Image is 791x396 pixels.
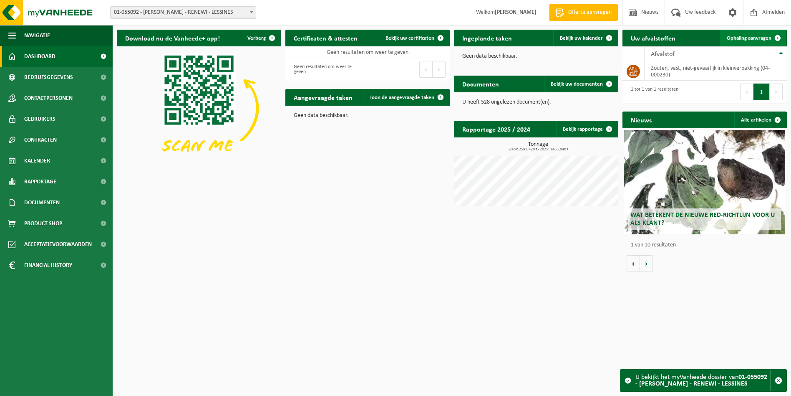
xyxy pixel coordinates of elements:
[624,130,785,234] a: Wat betekent de nieuwe RED-richtlijn voor u als klant?
[24,88,73,109] span: Contactpersonen
[770,84,783,100] button: Next
[247,36,266,41] span: Verberg
[462,53,610,59] p: Geen data beschikbaar.
[454,121,539,137] h2: Rapportage 2025 / 2024
[24,109,55,129] span: Gebruikers
[24,129,57,150] span: Contracten
[645,62,787,81] td: zouten, vast, niet-gevaarlijk in kleinverpakking (04-000230)
[740,84,753,100] button: Previous
[454,76,507,92] h2: Documenten
[627,83,678,101] div: 1 tot 1 van 1 resultaten
[24,171,56,192] span: Rapportage
[454,30,520,46] h2: Ingeplande taken
[363,89,449,106] a: Toon de aangevraagde taken
[630,212,775,226] span: Wat betekent de nieuwe RED-richtlijn voor u als klant?
[111,7,256,18] span: 01-055092 - CHANTIER BAXTER - RENEWI - LESSINES
[241,30,280,46] button: Verberg
[553,30,617,46] a: Bekijk uw kalender
[385,36,434,41] span: Bekijk uw certificaten
[627,255,640,272] button: Vorige
[24,67,73,88] span: Bedrijfsgegevens
[117,30,228,46] h2: Download nu de Vanheede+ app!
[285,46,450,58] td: Geen resultaten om weer te geven
[544,76,617,92] a: Bekijk uw documenten
[551,81,603,87] span: Bekijk uw documenten
[294,113,441,119] p: Geen data beschikbaar.
[24,46,55,67] span: Dashboard
[419,61,433,78] button: Previous
[560,36,603,41] span: Bekijk uw kalender
[640,255,653,272] button: Volgende
[24,213,62,234] span: Product Shop
[495,9,537,15] strong: [PERSON_NAME]
[635,374,767,387] strong: 01-055092 - [PERSON_NAME] - RENEWI - LESSINES
[24,255,72,276] span: Financial History
[458,142,618,152] h3: Tonnage
[622,112,660,128] h2: Nieuws
[24,25,50,46] span: Navigatie
[458,147,618,152] span: 2024: 2592,420 t - 2025: 1465,040 t
[110,6,256,19] span: 01-055092 - CHANTIER BAXTER - RENEWI - LESSINES
[631,242,783,248] p: 1 van 10 resultaten
[566,8,614,17] span: Offerte aanvragen
[556,121,617,137] a: Bekijk rapportage
[379,30,449,46] a: Bekijk uw certificaten
[549,4,618,21] a: Offerte aanvragen
[24,150,50,171] span: Kalender
[433,61,446,78] button: Next
[734,112,786,128] a: Alle artikelen
[117,46,281,170] img: Download de VHEPlus App
[370,95,434,100] span: Toon de aangevraagde taken
[622,30,684,46] h2: Uw afvalstoffen
[727,36,771,41] span: Ophaling aanvragen
[462,99,610,105] p: U heeft 528 ongelezen document(en).
[24,234,92,255] span: Acceptatievoorwaarden
[635,370,770,391] div: U bekijkt het myVanheede dossier van
[285,89,361,105] h2: Aangevraagde taken
[290,60,363,79] div: Geen resultaten om weer te geven
[753,84,770,100] button: 1
[651,51,675,58] span: Afvalstof
[720,30,786,46] a: Ophaling aanvragen
[24,192,60,213] span: Documenten
[285,30,366,46] h2: Certificaten & attesten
